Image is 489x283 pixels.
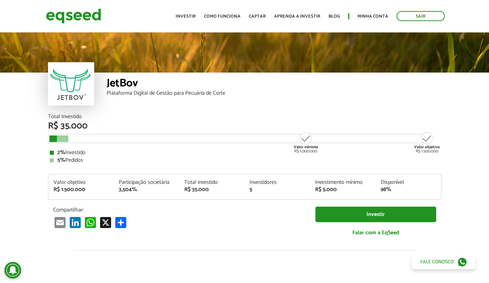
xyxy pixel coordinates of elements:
[48,122,441,131] div: R$ 35.000
[53,217,67,228] a: Email
[53,180,109,185] div: Valor objetivo
[184,180,239,185] div: Total investido
[250,187,305,192] div: 5
[412,255,475,269] a: Fale conosco
[107,78,441,91] div: JetBov
[114,217,128,228] a: Compartilhar
[315,207,436,222] a: Investir
[274,14,320,19] a: Aprenda a investir
[414,131,440,153] div: R$ 1.500.000
[50,150,440,155] div: Investido
[315,180,370,185] div: Investimento mínimo
[329,14,340,19] a: Blog
[293,131,319,153] div: R$ 1.000.000
[48,114,441,120] div: Total Investido
[57,155,65,165] strong: 5%
[414,144,440,150] strong: Valor objetivo
[397,11,445,21] a: Sair
[381,187,436,192] div: 98%
[84,217,97,228] a: WhatsApp
[315,187,370,192] div: R$ 5.000
[50,158,440,163] div: Pedidos
[68,217,82,228] a: LinkedIn
[53,207,305,213] p: Compartilhar:
[250,180,305,185] div: Investidores
[381,180,436,185] div: Disponível
[184,187,239,192] div: R$ 35.000
[57,148,65,157] strong: 2%
[53,187,109,192] div: R$ 1.500.000
[315,226,436,240] a: Falar com a EqSeed
[99,217,113,228] a: X
[107,91,441,96] div: Plataforma Digital de Gestão para Pecuária de Corte
[119,187,174,192] div: 3,504%
[119,180,174,185] div: Participação societária
[204,14,241,19] a: Como funciona
[249,14,266,19] a: Captar
[294,144,318,150] strong: Valor mínimo
[358,14,388,19] a: Minha conta
[176,14,196,19] a: Investir
[46,7,101,25] img: EqSeed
